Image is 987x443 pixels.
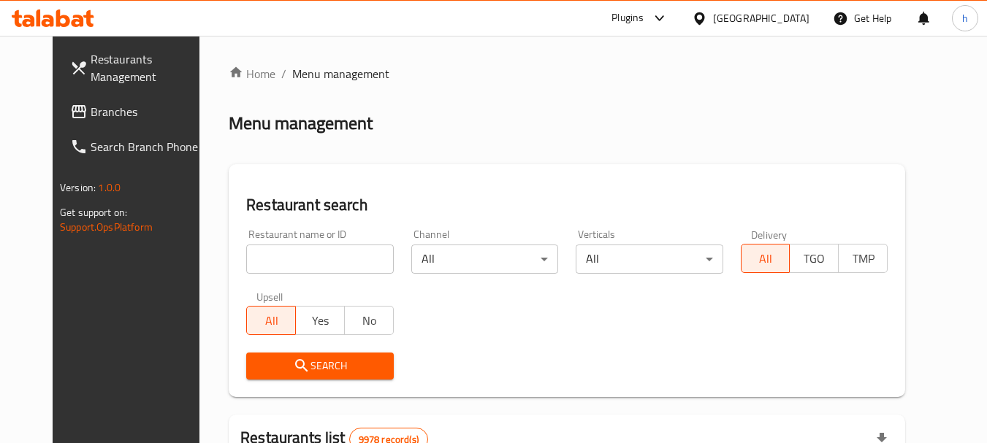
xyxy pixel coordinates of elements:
[229,65,905,82] nav: breadcrumb
[751,229,788,239] label: Delivery
[741,244,790,273] button: All
[351,310,388,331] span: No
[246,194,888,216] h2: Restaurant search
[713,10,809,26] div: [GEOGRAPHIC_DATA]
[60,217,153,236] a: Support.OpsPlatform
[91,50,206,85] span: Restaurants Management
[796,248,833,269] span: TGO
[246,306,296,335] button: All
[292,65,389,82] span: Menu management
[91,138,206,155] span: Search Branch Phone
[229,65,275,82] a: Home
[344,306,394,335] button: No
[256,291,283,301] label: Upsell
[246,353,393,380] button: Search
[576,244,723,274] div: All
[302,310,339,331] span: Yes
[60,178,96,197] span: Version:
[58,129,218,164] a: Search Branch Phone
[60,203,127,222] span: Get support on:
[246,244,393,274] input: Search for restaurant name or ID..
[98,178,121,197] span: 1.0.0
[253,310,290,331] span: All
[91,103,206,120] span: Branches
[295,306,345,335] button: Yes
[611,9,644,27] div: Plugins
[258,357,381,375] span: Search
[845,248,882,269] span: TMP
[747,248,785,269] span: All
[281,65,286,82] li: /
[838,244,888,273] button: TMP
[229,112,373,135] h2: Menu management
[58,42,218,94] a: Restaurants Management
[411,244,558,274] div: All
[58,94,218,129] a: Branches
[962,10,968,26] span: h
[789,244,839,273] button: TGO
